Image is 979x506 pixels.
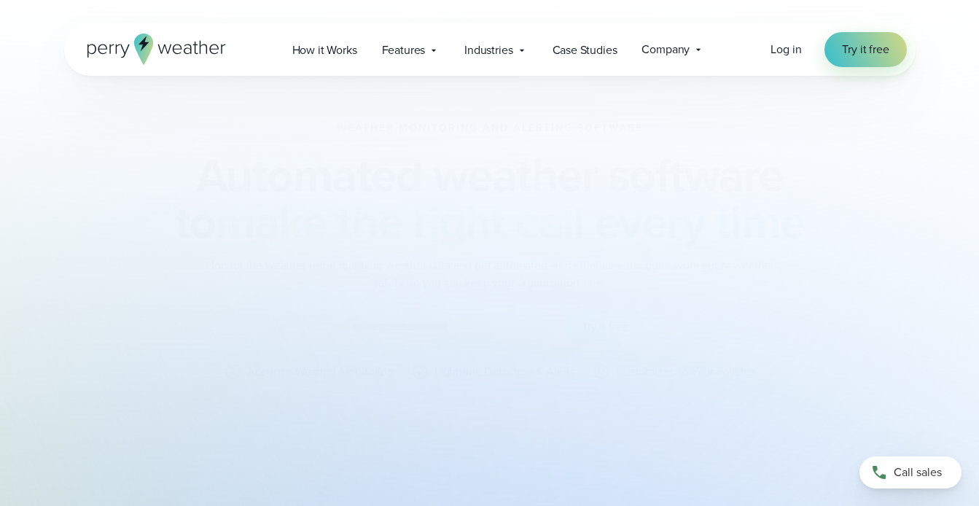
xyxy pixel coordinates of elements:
[859,456,962,489] a: Call sales
[280,35,370,65] a: How it Works
[894,464,942,481] span: Call sales
[464,42,512,59] span: Industries
[540,35,630,65] a: Case Studies
[553,42,617,59] span: Case Studies
[771,41,801,58] a: Log in
[292,42,357,59] span: How it Works
[641,41,690,58] span: Company
[382,42,426,59] span: Features
[824,32,906,67] a: Try it free
[842,41,889,58] span: Try it free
